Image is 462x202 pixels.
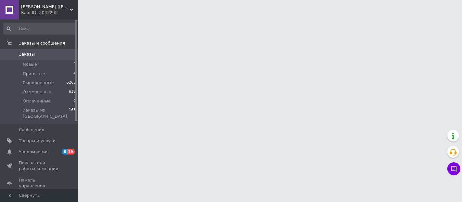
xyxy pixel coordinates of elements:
[21,10,78,16] div: Ваш ID: 3043242
[19,149,48,155] span: Уведомления
[67,80,76,86] span: 5263
[23,71,45,77] span: Принятые
[19,138,56,144] span: Товары и услуги
[447,162,460,175] button: Чат с покупателем
[19,160,60,172] span: Показатели работы компании
[62,149,67,155] span: 8
[69,107,76,119] span: 163
[69,89,76,95] span: 618
[3,23,76,34] input: Поиск
[73,61,76,67] span: 0
[19,40,65,46] span: Заказы и сообщения
[23,61,37,67] span: Новые
[19,51,35,57] span: Заказы
[23,98,51,104] span: Оплаченные
[23,80,54,86] span: Выполненные
[21,4,70,10] span: Fischer (Фишер)
[73,98,76,104] span: 0
[23,107,69,119] span: Заказы из [GEOGRAPHIC_DATA]
[73,71,76,77] span: 4
[19,177,60,189] span: Панель управления
[19,127,44,133] span: Сообщения
[67,149,75,155] span: 19
[23,89,51,95] span: Отмененные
